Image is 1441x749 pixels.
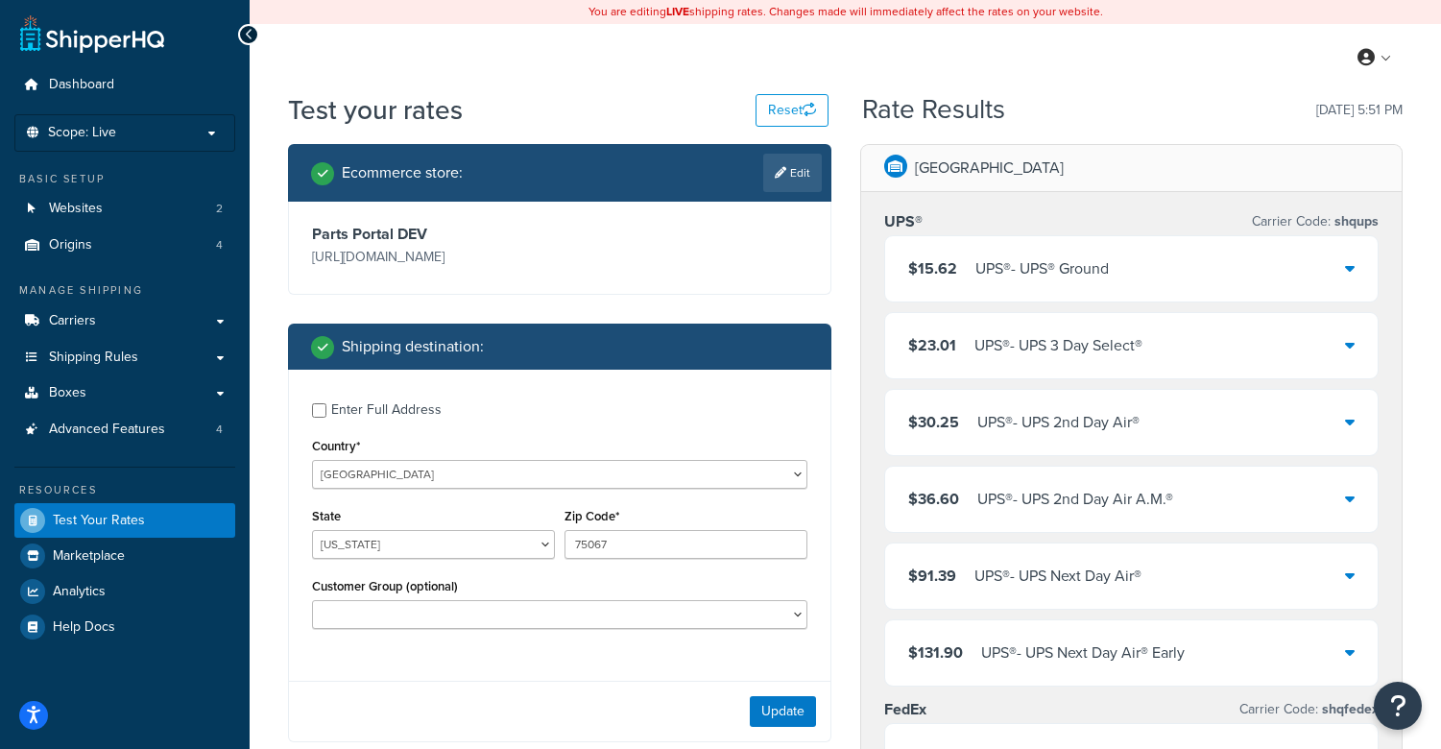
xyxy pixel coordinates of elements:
span: 4 [216,237,223,254]
p: [DATE] 5:51 PM [1316,97,1403,124]
span: $131.90 [908,641,963,664]
h2: Ecommerce store : [342,164,463,181]
span: Carriers [49,313,96,329]
button: Update [750,696,816,727]
span: Help Docs [53,619,115,636]
div: UPS® - UPS Next Day Air® Early [981,640,1185,666]
span: Origins [49,237,92,254]
a: Edit [763,154,822,192]
a: Origins4 [14,228,235,263]
div: UPS® - UPS Next Day Air® [974,563,1141,590]
span: shqfedex [1318,699,1379,719]
a: Advanced Features4 [14,412,235,447]
label: State [312,509,341,523]
a: Help Docs [14,610,235,644]
h3: UPS® [884,212,923,231]
div: Resources [14,482,235,498]
a: Test Your Rates [14,503,235,538]
span: Boxes [49,385,86,401]
p: Carrier Code: [1239,696,1379,723]
p: [GEOGRAPHIC_DATA] [915,155,1064,181]
div: UPS® - UPS 2nd Day Air® [977,409,1140,436]
span: $23.01 [908,334,956,356]
label: Zip Code* [564,509,619,523]
li: Advanced Features [14,412,235,447]
li: Websites [14,191,235,227]
a: Marketplace [14,539,235,573]
label: Country* [312,439,360,453]
span: Analytics [53,584,106,600]
span: $30.25 [908,411,959,433]
div: UPS® - UPS 3 Day Select® [974,332,1142,359]
span: $36.60 [908,488,959,510]
b: LIVE [666,3,689,20]
a: Analytics [14,574,235,609]
span: Marketplace [53,548,125,565]
div: Basic Setup [14,171,235,187]
div: UPS® - UPS® Ground [975,255,1109,282]
span: 4 [216,422,223,438]
h2: Shipping destination : [342,338,484,355]
label: Customer Group (optional) [312,579,458,593]
button: Reset [756,94,829,127]
h3: FedEx [884,700,926,719]
span: Advanced Features [49,422,165,438]
button: Open Resource Center [1374,682,1422,730]
span: Test Your Rates [53,513,145,529]
h3: Parts Portal DEV [312,225,555,244]
span: $91.39 [908,565,956,587]
span: 2 [216,201,223,217]
span: shqups [1331,211,1379,231]
li: Origins [14,228,235,263]
div: Enter Full Address [331,397,442,423]
p: [URL][DOMAIN_NAME] [312,244,555,271]
div: Manage Shipping [14,282,235,299]
a: Shipping Rules [14,340,235,375]
span: Scope: Live [48,125,116,141]
span: Shipping Rules [49,350,138,366]
a: Websites2 [14,191,235,227]
input: Enter Full Address [312,403,326,418]
span: $15.62 [908,257,957,279]
a: Dashboard [14,67,235,103]
p: Carrier Code: [1252,208,1379,235]
h1: Test your rates [288,91,463,129]
h2: Rate Results [862,95,1005,125]
a: Carriers [14,303,235,339]
span: Dashboard [49,77,114,93]
span: Websites [49,201,103,217]
div: UPS® - UPS 2nd Day Air A.M.® [977,486,1173,513]
a: Boxes [14,375,235,411]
